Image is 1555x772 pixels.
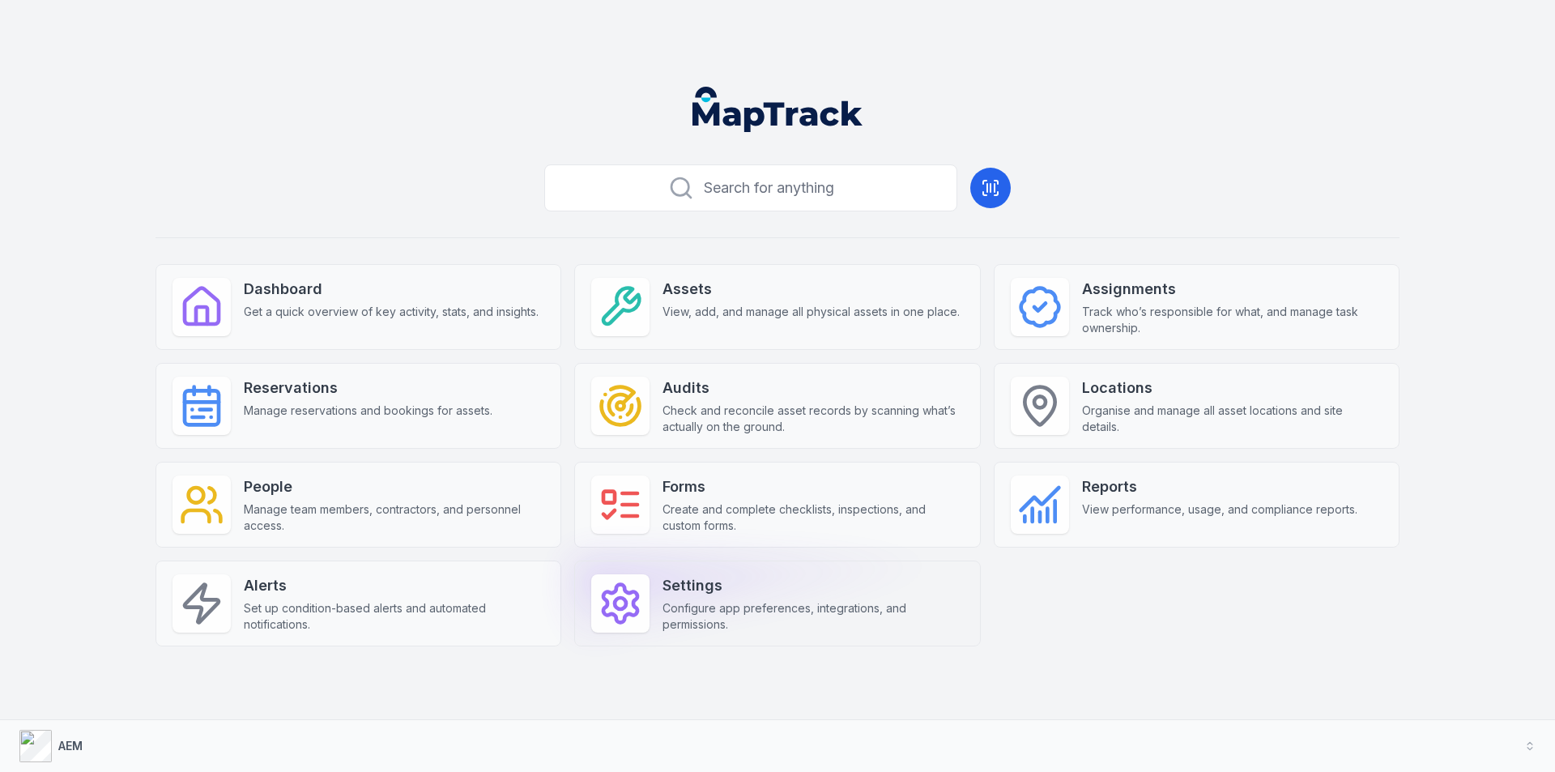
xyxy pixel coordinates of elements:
[662,278,960,301] strong: Assets
[662,304,960,320] span: View, add, and manage all physical assets in one place.
[994,363,1399,449] a: LocationsOrganise and manage all asset locations and site details.
[244,574,544,597] strong: Alerts
[574,363,980,449] a: AuditsCheck and reconcile asset records by scanning what’s actually on the ground.
[1082,476,1357,498] strong: Reports
[244,377,492,399] strong: Reservations
[662,574,963,597] strong: Settings
[244,476,544,498] strong: People
[662,476,963,498] strong: Forms
[58,739,83,753] strong: AEM
[662,377,963,399] strong: Audits
[667,87,888,132] nav: Global
[574,264,980,350] a: AssetsView, add, and manage all physical assets in one place.
[155,561,561,646] a: AlertsSet up condition-based alerts and automated notifications.
[662,501,963,534] span: Create and complete checklists, inspections, and custom forms.
[994,462,1399,548] a: ReportsView performance, usage, and compliance reports.
[244,278,539,301] strong: Dashboard
[155,462,561,548] a: PeopleManage team members, contractors, and personnel access.
[244,403,492,419] span: Manage reservations and bookings for assets.
[662,403,963,435] span: Check and reconcile asset records by scanning what’s actually on the ground.
[1082,304,1382,336] span: Track who’s responsible for what, and manage task ownership.
[244,501,544,534] span: Manage team members, contractors, and personnel access.
[704,177,834,199] span: Search for anything
[1082,403,1382,435] span: Organise and manage all asset locations and site details.
[244,304,539,320] span: Get a quick overview of key activity, stats, and insights.
[574,462,980,548] a: FormsCreate and complete checklists, inspections, and custom forms.
[544,164,957,211] button: Search for anything
[994,264,1399,350] a: AssignmentsTrack who’s responsible for what, and manage task ownership.
[574,561,980,646] a: SettingsConfigure app preferences, integrations, and permissions.
[1082,377,1382,399] strong: Locations
[155,264,561,350] a: DashboardGet a quick overview of key activity, stats, and insights.
[244,600,544,633] span: Set up condition-based alerts and automated notifications.
[662,600,963,633] span: Configure app preferences, integrations, and permissions.
[1082,278,1382,301] strong: Assignments
[1082,501,1357,518] span: View performance, usage, and compliance reports.
[155,363,561,449] a: ReservationsManage reservations and bookings for assets.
